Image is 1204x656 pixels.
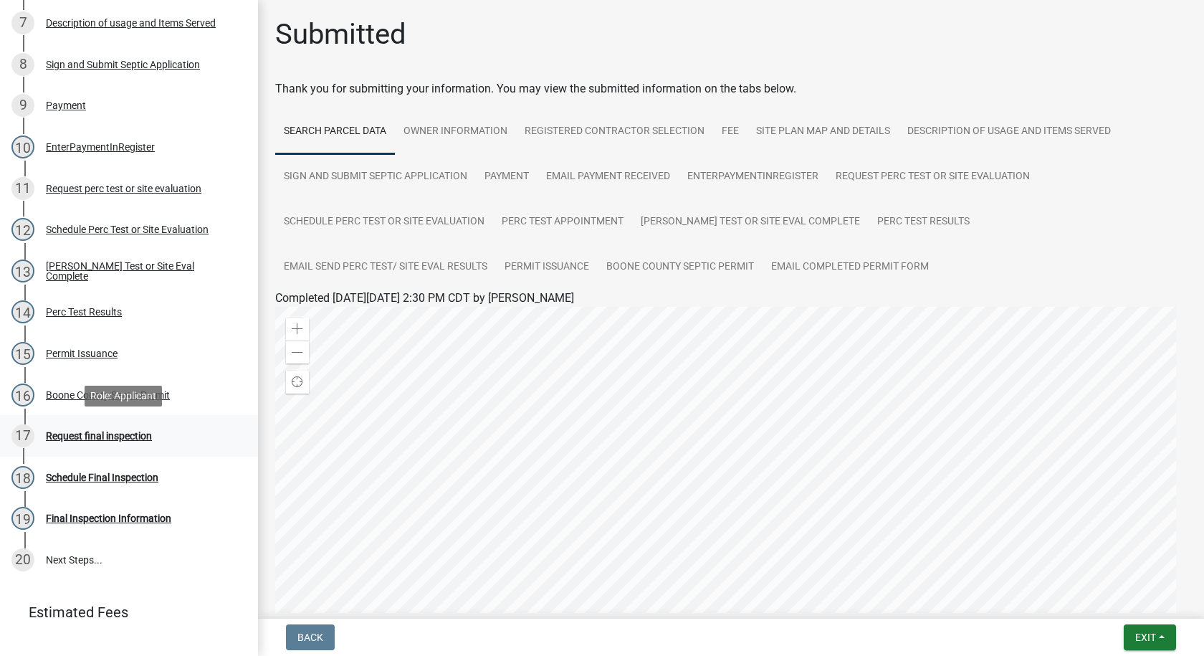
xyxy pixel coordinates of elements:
div: 9 [11,94,34,117]
div: Schedule Final Inspection [46,472,158,483]
div: 11 [11,177,34,200]
div: Request perc test or site evaluation [46,184,201,194]
a: Email Send Perc Test/ Site Eval Results [275,244,496,290]
a: Perc Test Results [869,199,978,245]
a: Schedule Perc Test or Site Evaluation [275,199,493,245]
div: Request final inspection [46,431,152,441]
div: [PERSON_NAME] Test or Site Eval Complete [46,261,235,281]
div: Final Inspection Information [46,513,171,523]
div: Description of usage and Items Served [46,18,216,28]
div: Schedule Perc Test or Site Evaluation [46,224,209,234]
div: 18 [11,466,34,489]
div: EnterPaymentInRegister [46,142,155,152]
a: Perc Test Appointment [493,199,632,245]
div: 15 [11,342,34,365]
a: Sign and Submit Septic Application [275,154,476,200]
div: 16 [11,384,34,407]
a: Email Payment Received [537,154,679,200]
div: 7 [11,11,34,34]
span: Exit [1135,632,1156,643]
div: Thank you for submitting your information. You may view the submitted information on the tabs below. [275,80,1187,98]
a: Registered Contractor Selection [516,109,713,155]
a: Owner Information [395,109,516,155]
a: Email Completed Permit Form [763,244,937,290]
a: Request perc test or site evaluation [827,154,1038,200]
a: Fee [713,109,747,155]
button: Back [286,624,335,650]
div: 13 [11,260,34,282]
a: Estimated Fees [11,598,235,627]
a: Description of usage and Items Served [899,109,1119,155]
a: Permit Issuance [496,244,598,290]
div: Zoom out [286,341,309,363]
div: Permit Issuance [46,348,118,358]
a: [PERSON_NAME] Test or Site Eval Complete [632,199,869,245]
div: Role: Applicant [85,386,162,407]
h1: Submitted [275,17,406,52]
div: 17 [11,424,34,447]
a: EnterPaymentInRegister [679,154,827,200]
div: Payment [46,100,86,110]
div: 20 [11,548,34,571]
div: 10 [11,136,34,158]
a: Search Parcel Data [275,109,395,155]
button: Exit [1124,624,1176,650]
div: Sign and Submit Septic Application [46,60,200,70]
div: 19 [11,507,34,530]
a: Site Plan Map and Details [747,109,899,155]
a: Boone County Septic Permit [598,244,763,290]
div: Zoom in [286,318,309,341]
div: Boone County Septic Permit [46,390,170,400]
span: Completed [DATE][DATE] 2:30 PM CDT by [PERSON_NAME] [275,291,574,305]
div: 12 [11,218,34,241]
span: Back [297,632,323,643]
div: 8 [11,53,34,76]
div: 14 [11,300,34,323]
a: Payment [476,154,537,200]
div: Perc Test Results [46,307,122,317]
div: Find my location [286,371,309,394]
